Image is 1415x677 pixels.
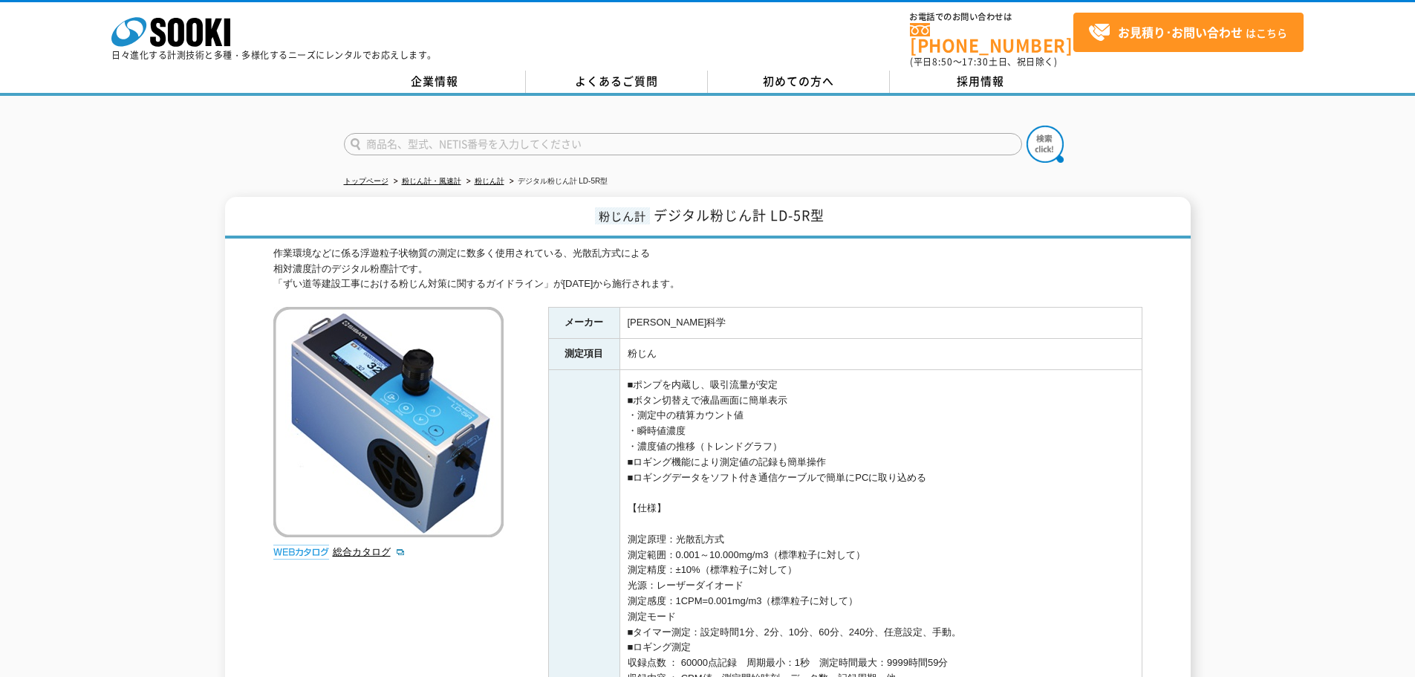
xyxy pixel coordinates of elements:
a: 粉じん計・風速計 [402,177,461,185]
a: 粉じん計 [475,177,504,185]
a: 総合カタログ [333,546,406,557]
span: お電話でのお問い合わせは [910,13,1073,22]
a: トップページ [344,177,388,185]
th: メーカー [548,308,619,339]
a: 初めての方へ [708,71,890,93]
p: 日々進化する計測技術と多種・多様化するニーズにレンタルでお応えします。 [111,51,437,59]
span: (平日 ～ 土日、祝日除く) [910,55,1057,68]
a: よくあるご質問 [526,71,708,93]
li: デジタル粉じん計 LD-5R型 [507,174,608,190]
span: 初めての方へ [763,73,834,89]
span: はこちら [1088,22,1287,44]
a: [PHONE_NUMBER] [910,23,1073,54]
span: 17:30 [962,55,989,68]
span: デジタル粉じん計 LD-5R型 [654,205,824,225]
th: 測定項目 [548,339,619,370]
a: 採用情報 [890,71,1072,93]
img: デジタル粉じん計 LD-5R型 [273,307,504,537]
span: 8:50 [932,55,953,68]
img: btn_search.png [1027,126,1064,163]
td: 粉じん [619,339,1142,370]
span: 粉じん計 [595,207,650,224]
img: webカタログ [273,545,329,560]
strong: お見積り･お問い合わせ [1118,23,1243,41]
td: [PERSON_NAME]科学 [619,308,1142,339]
a: お見積り･お問い合わせはこちら [1073,13,1304,52]
div: 作業環境などに係る浮遊粒子状物質の測定に数多く使用されている、光散乱方式による 相対濃度計のデジタル粉塵計です。 「ずい道等建設工事における粉じん対策に関するガイドライン」が[DATE]から施行... [273,246,1142,292]
input: 商品名、型式、NETIS番号を入力してください [344,133,1022,155]
a: 企業情報 [344,71,526,93]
